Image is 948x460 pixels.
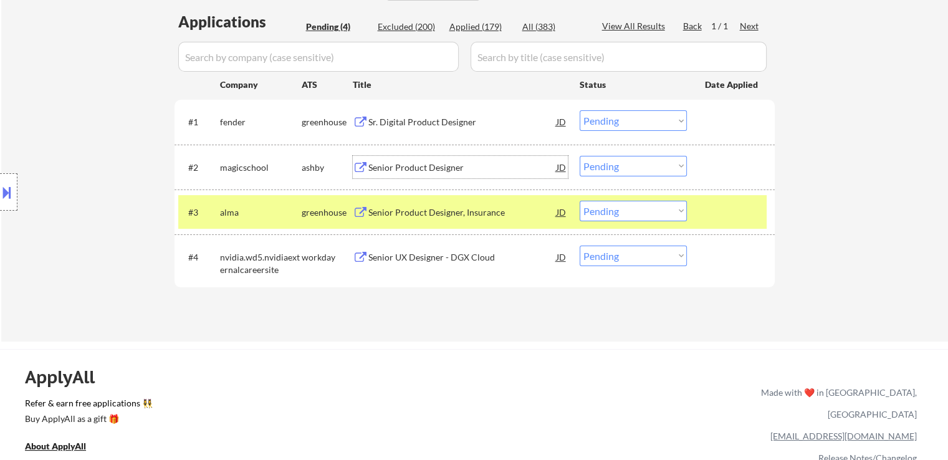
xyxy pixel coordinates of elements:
input: Search by company (case sensitive) [178,42,459,72]
div: JD [555,110,568,133]
div: ashby [302,161,353,174]
div: fender [220,116,302,128]
div: Senior Product Designer, Insurance [368,206,557,219]
div: Next [740,20,760,32]
div: ApplyAll [25,367,109,388]
div: JD [555,201,568,223]
div: Title [353,79,568,91]
div: All (383) [522,21,585,33]
div: greenhouse [302,116,353,128]
div: Buy ApplyAll as a gift 🎁 [25,414,150,423]
div: workday [302,251,353,264]
div: magicschool [220,161,302,174]
div: ATS [302,79,353,91]
div: Made with ❤️ in [GEOGRAPHIC_DATA], [GEOGRAPHIC_DATA] [756,381,917,425]
div: Pending (4) [306,21,368,33]
div: Sr. Digital Product Designer [368,116,557,128]
div: Applied (179) [449,21,512,33]
div: nvidia.wd5.nvidiaexternalcareersite [220,251,302,276]
div: Date Applied [705,79,760,91]
div: Back [683,20,703,32]
a: Buy ApplyAll as a gift 🎁 [25,412,150,428]
div: Status [580,73,687,95]
div: Senior Product Designer [368,161,557,174]
div: Senior UX Designer - DGX Cloud [368,251,557,264]
div: Applications [178,14,302,29]
div: JD [555,246,568,268]
div: View All Results [602,20,669,32]
div: alma [220,206,302,219]
div: 1 / 1 [711,20,740,32]
div: Excluded (200) [378,21,440,33]
input: Search by title (case sensitive) [471,42,767,72]
div: greenhouse [302,206,353,219]
a: [EMAIL_ADDRESS][DOMAIN_NAME] [770,431,917,441]
div: JD [555,156,568,178]
a: About ApplyAll [25,439,103,455]
a: Refer & earn free applications 👯‍♀️ [25,399,500,412]
u: About ApplyAll [25,441,86,451]
div: Company [220,79,302,91]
